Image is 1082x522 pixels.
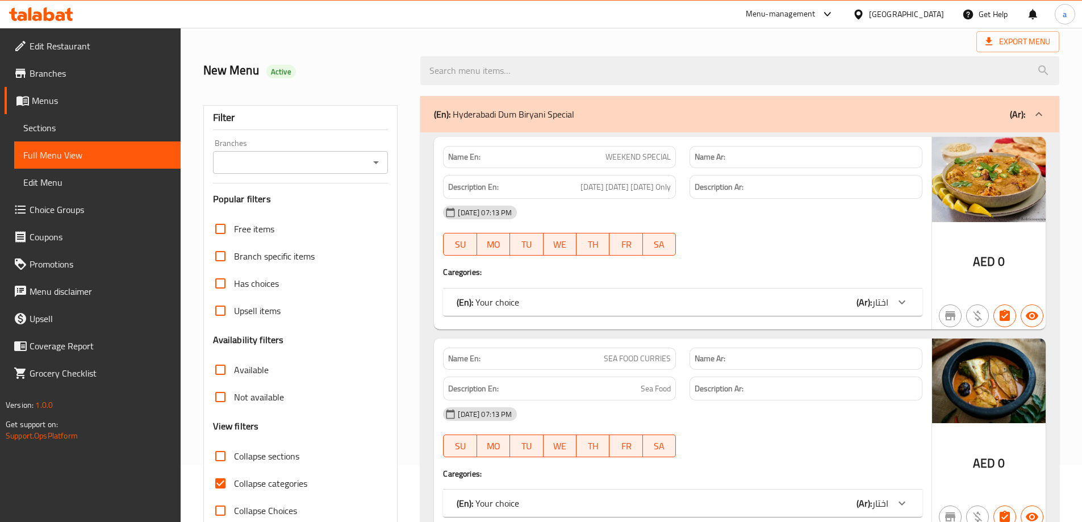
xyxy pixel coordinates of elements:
[614,438,638,454] span: FR
[266,65,296,78] div: Active
[872,294,888,311] span: اختار
[448,353,481,365] strong: Name En:
[448,151,481,163] strong: Name En:
[420,56,1059,85] input: search
[30,230,172,244] span: Coupons
[1010,106,1025,123] b: (Ar):
[30,312,172,325] span: Upsell
[443,233,477,256] button: SU
[23,121,172,135] span: Sections
[213,333,284,346] h3: Availability filters
[213,420,259,433] h3: View filters
[234,277,279,290] span: Has choices
[869,8,944,20] div: [GEOGRAPHIC_DATA]
[213,193,388,206] h3: Popular filters
[581,438,605,454] span: TH
[857,294,872,311] b: (Ar):
[614,236,638,253] span: FR
[14,141,181,169] a: Full Menu View
[234,249,315,263] span: Branch specific items
[234,222,274,236] span: Free items
[30,203,172,216] span: Choice Groups
[5,32,181,60] a: Edit Restaurant
[30,39,172,53] span: Edit Restaurant
[453,409,516,420] span: [DATE] 07:13 PM
[234,504,297,517] span: Collapse Choices
[5,305,181,332] a: Upsell
[932,137,1046,222] img: mmw_638926964353357339
[266,66,296,77] span: Active
[23,176,172,189] span: Edit Menu
[548,438,572,454] span: WE
[448,236,472,253] span: SU
[695,151,725,163] strong: Name Ar:
[643,435,676,457] button: SA
[5,196,181,223] a: Choice Groups
[544,233,576,256] button: WE
[605,151,671,163] span: WEEKEND SPECIAL
[998,250,1005,273] span: 0
[457,294,473,311] b: (En):
[477,233,510,256] button: MO
[443,468,922,479] h4: Caregories:
[457,495,473,512] b: (En):
[443,289,922,316] div: (En): Your choice(Ar):اختار
[510,435,543,457] button: TU
[443,490,922,517] div: (En): Your choice(Ar):اختار
[457,496,519,510] p: Your choice
[872,495,888,512] span: اختار
[30,339,172,353] span: Coverage Report
[35,398,53,412] span: 1.0.0
[993,304,1016,327] button: Has choices
[5,87,181,114] a: Menus
[576,233,609,256] button: TH
[30,66,172,80] span: Branches
[695,353,725,365] strong: Name Ar:
[453,207,516,218] span: [DATE] 07:13 PM
[857,495,872,512] b: (Ar):
[510,233,543,256] button: TU
[695,180,743,194] strong: Description Ar:
[5,223,181,250] a: Coupons
[30,366,172,380] span: Grocery Checklist
[641,382,671,396] span: Sea Food
[5,332,181,360] a: Coverage Report
[1063,8,1067,20] span: a
[420,96,1059,132] div: (En): Hyderabadi Dum Biryani Special(Ar):
[973,452,995,474] span: AED
[973,250,995,273] span: AED
[998,452,1005,474] span: 0
[604,353,671,365] span: SEA FOOD CURRIES
[5,360,181,387] a: Grocery Checklist
[746,7,816,21] div: Menu-management
[14,169,181,196] a: Edit Menu
[482,236,506,253] span: MO
[213,106,388,130] div: Filter
[1021,304,1043,327] button: Available
[985,35,1050,49] span: Export Menu
[234,477,307,490] span: Collapse categories
[23,148,172,162] span: Full Menu View
[443,435,477,457] button: SU
[6,398,34,412] span: Version:
[5,60,181,87] a: Branches
[548,236,572,253] span: WE
[443,266,922,278] h4: Caregories:
[932,339,1046,424] img: mmw_638926964300500680
[576,435,609,457] button: TH
[14,114,181,141] a: Sections
[448,438,472,454] span: SU
[695,382,743,396] strong: Description Ar:
[976,31,1059,52] span: Export Menu
[544,435,576,457] button: WE
[515,236,538,253] span: TU
[6,417,58,432] span: Get support on:
[30,257,172,271] span: Promotions
[609,233,642,256] button: FR
[434,106,450,123] b: (En):
[234,304,281,318] span: Upsell items
[434,107,574,121] p: Hyderabadi Dum Biryani Special
[581,236,605,253] span: TH
[515,438,538,454] span: TU
[939,304,962,327] button: Not branch specific item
